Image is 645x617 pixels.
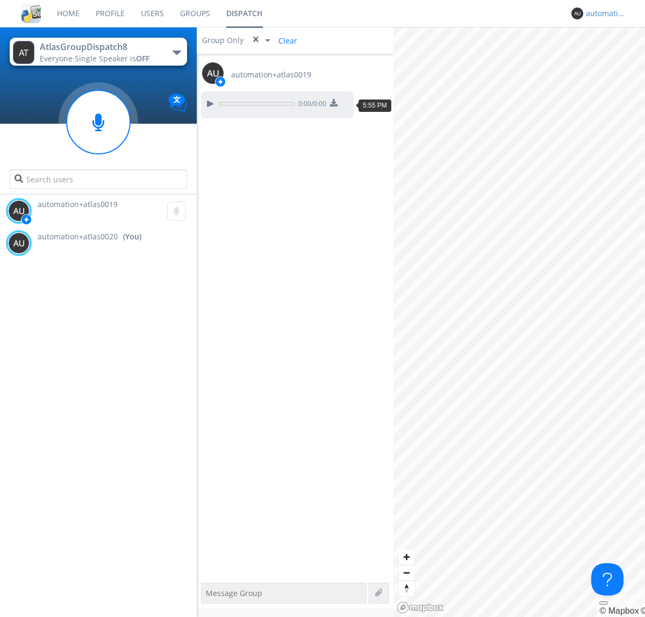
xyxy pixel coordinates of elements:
[599,606,639,615] a: Mapbox
[330,99,338,107] img: download media button
[363,102,387,109] span: 5:55 PM
[136,53,149,63] span: OFF
[231,69,311,80] span: automation+atlas0019
[168,94,187,112] img: Translation enabled
[399,580,414,596] button: Reset bearing to north
[399,581,414,596] span: Reset bearing to north
[571,8,583,19] img: 373638.png
[266,39,270,42] img: caret-down-sm.svg
[40,53,161,64] div: Everyone ·
[10,38,187,66] button: AtlasGroupDispatch8Everyone·Single Speaker isOFF
[75,53,149,63] span: Single Speaker is
[599,601,608,605] button: Toggle attribution
[272,32,302,48] span: Clear
[21,4,41,23] img: cddb5a64eb264b2086981ab96f4c1ba7
[40,41,161,53] div: AtlasGroupDispatch8
[399,549,414,565] button: Zoom in
[38,231,118,242] span: automation+atlas0020
[586,8,626,19] div: automation+atlas0020
[8,232,30,254] img: 373638.png
[13,41,34,64] img: 373638.png
[399,565,414,580] button: Zoom out
[295,99,326,111] span: 0:00 / 0:00
[123,231,141,242] div: (You)
[38,199,118,209] span: automation+atlas0019
[591,563,623,595] iframe: Toggle Customer Support
[10,169,187,189] input: Search users
[397,601,444,614] a: Mapbox logo
[202,35,245,46] div: Group Only
[202,62,224,84] img: 373638.png
[8,200,30,222] img: 373638.png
